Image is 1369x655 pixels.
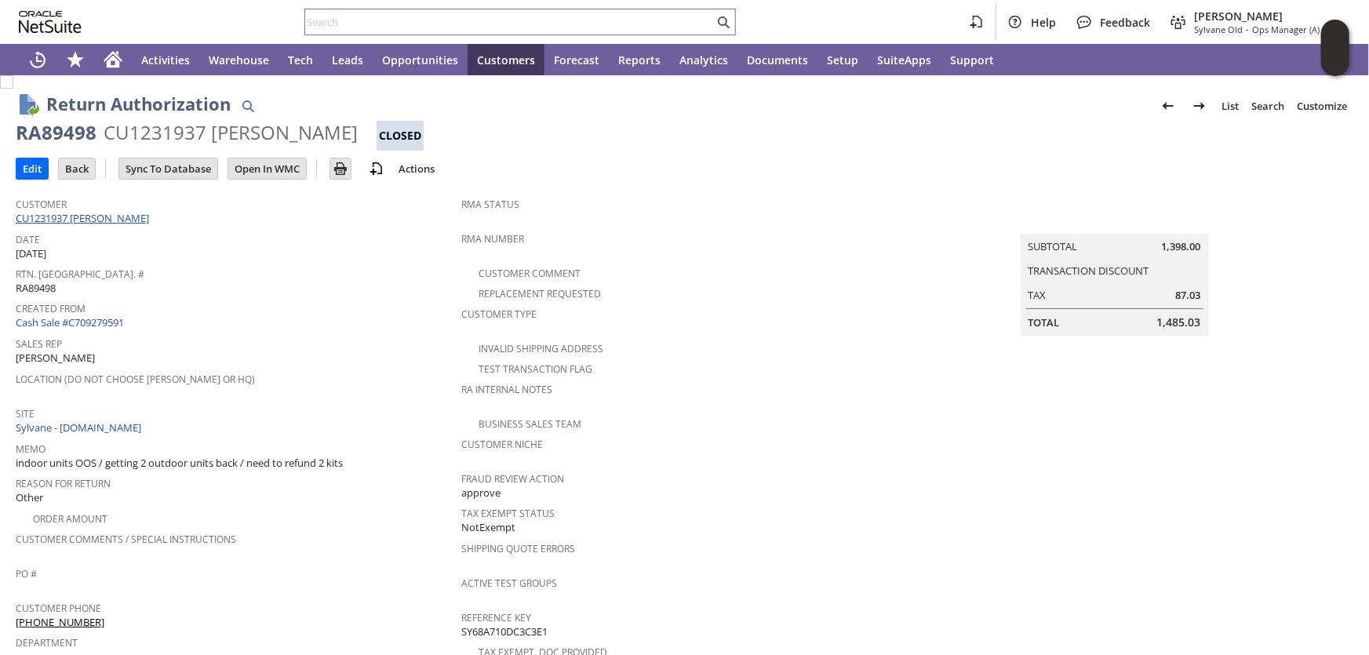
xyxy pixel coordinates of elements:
a: Date [16,233,40,246]
span: 1,398.00 [1162,239,1201,254]
a: Warehouse [199,44,279,75]
span: Analytics [679,53,728,67]
a: Customer Phone [16,602,101,615]
a: List [1215,93,1245,118]
div: Closed [377,121,424,151]
span: Reports [618,53,661,67]
span: Warehouse [209,53,269,67]
img: Previous [1159,96,1178,115]
span: SY68A710DC3C3E1 [461,624,548,639]
a: Home [94,44,132,75]
span: Tech [288,53,313,67]
a: Activities [132,44,199,75]
input: Sync To Database [119,158,217,179]
svg: logo [19,11,82,33]
a: Fraud Review Action [461,472,564,486]
a: Customer Comment [479,267,581,280]
span: Opportunities [382,53,458,67]
a: Total [1029,315,1060,329]
a: [PHONE_NUMBER] [16,615,104,629]
img: Print [331,159,350,178]
a: Actions [392,162,441,176]
a: Location (Do Not Choose [PERSON_NAME] or HQ) [16,373,255,386]
input: Print [330,158,351,179]
a: Recent Records [19,44,56,75]
a: Reports [609,44,670,75]
a: Search [1245,93,1291,118]
input: Open In WMC [228,158,306,179]
span: Ops Manager (A) (F2L) [1252,24,1341,35]
a: Subtotal [1029,239,1078,253]
a: Tax Exempt Status [461,507,555,520]
span: [PERSON_NAME] [16,351,95,366]
div: CU1231937 [PERSON_NAME] [104,120,358,145]
div: RA89498 [16,120,96,145]
span: Oracle Guided Learning Widget. To move around, please hold and drag [1321,49,1349,77]
caption: Summary [1021,209,1209,234]
a: Cash Sale #C709279591 [16,315,124,329]
a: RMA Status [461,198,519,211]
span: 87.03 [1176,288,1201,303]
a: Rtn. [GEOGRAPHIC_DATA]. # [16,267,144,281]
span: Feedback [1100,15,1150,30]
span: approve [461,486,501,500]
span: 1,485.03 [1157,315,1201,330]
input: Edit [16,158,48,179]
a: PO # [16,567,37,580]
svg: Home [104,50,122,69]
div: Shortcuts [56,44,94,75]
a: Replacement Requested [479,287,601,300]
a: Test Transaction Flag [479,362,592,376]
input: Search [305,13,714,31]
a: Sylvane - [DOMAIN_NAME] [16,420,145,435]
img: add-record.svg [367,159,386,178]
a: RA Internal Notes [461,383,552,396]
a: Invalid Shipping Address [479,342,603,355]
a: RMA Number [461,232,524,246]
a: Shipping Quote Errors [461,542,575,555]
span: NotExempt [461,520,515,535]
a: Reason For Return [16,477,111,490]
h1: Return Authorization [46,91,231,117]
span: Setup [827,53,858,67]
span: - [1246,24,1249,35]
a: Customers [468,44,544,75]
span: Other [16,490,43,505]
a: CU1231937 [PERSON_NAME] [16,211,153,225]
a: Active Test Groups [461,577,557,590]
a: Customize [1291,93,1353,118]
a: Sales Rep [16,337,62,351]
a: Transaction Discount [1029,264,1149,278]
input: Back [59,158,95,179]
span: Documents [747,53,808,67]
a: Opportunities [373,44,468,75]
a: Order Amount [33,512,107,526]
svg: Search [714,13,733,31]
a: Reference Key [461,611,531,624]
a: Customer Type [461,307,537,321]
a: Customer Comments / Special Instructions [16,533,236,546]
a: Created From [16,302,86,315]
span: [DATE] [16,246,46,261]
a: Business Sales Team [479,417,581,431]
a: Memo [16,442,46,456]
a: Leads [322,44,373,75]
span: Support [950,53,994,67]
a: Documents [737,44,817,75]
a: Department [16,636,78,650]
svg: Recent Records [28,50,47,69]
a: Tax [1029,288,1047,302]
a: Analytics [670,44,737,75]
span: Customers [477,53,535,67]
a: Customer [16,198,67,211]
img: Next [1190,96,1209,115]
span: Activities [141,53,190,67]
span: RA89498 [16,281,56,296]
img: Quick Find [238,96,257,115]
span: Sylvane Old [1194,24,1243,35]
span: Forecast [554,53,599,67]
iframe: Click here to launch Oracle Guided Learning Help Panel [1321,20,1349,76]
a: Customer Niche [461,438,543,451]
a: Site [16,407,35,420]
a: SuiteApps [868,44,941,75]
